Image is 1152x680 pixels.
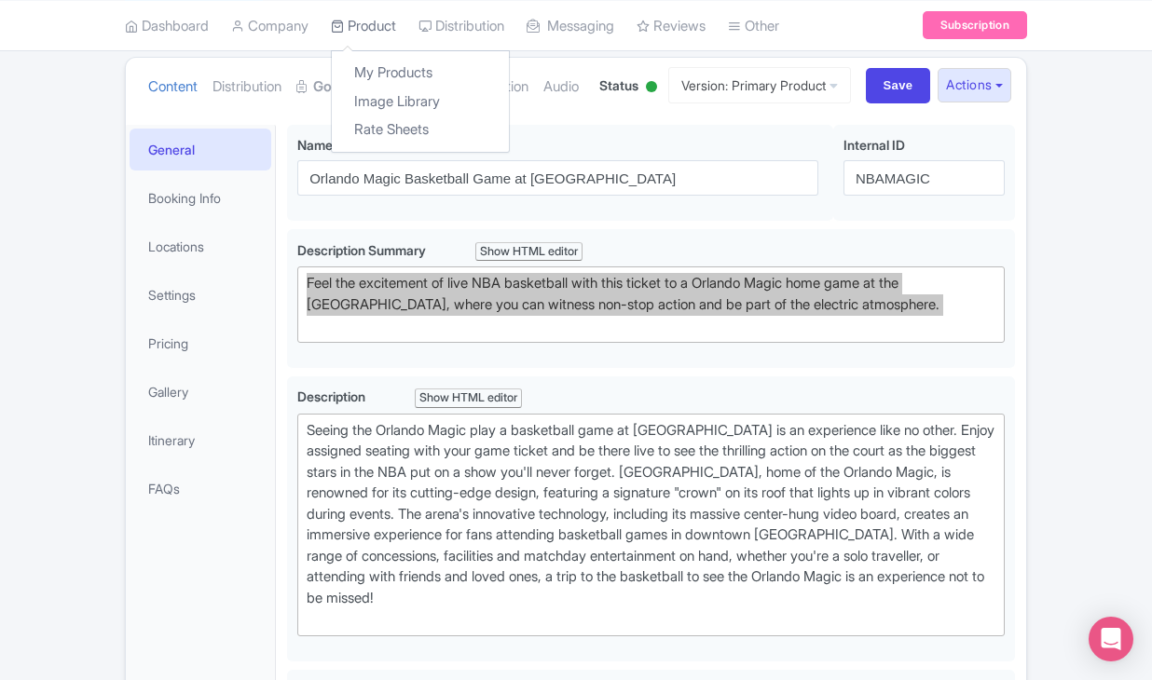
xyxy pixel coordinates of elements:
[938,68,1011,102] button: Actions
[307,420,995,630] div: Seeing the Orlando Magic play a basketball game at [GEOGRAPHIC_DATA] is an experience like no oth...
[148,58,198,116] a: Content
[130,468,271,510] a: FAQs
[843,137,905,153] span: Internal ID
[130,177,271,219] a: Booking Info
[296,58,436,116] a: GoogleThings to do
[130,322,271,364] a: Pricing
[332,59,509,88] a: My Products
[130,225,271,267] a: Locations
[866,68,931,103] input: Save
[475,242,583,262] div: Show HTML editor
[297,137,333,153] span: Name
[297,388,368,404] span: Description
[130,129,271,170] a: General
[642,74,661,102] div: Active
[130,371,271,413] a: Gallery
[213,58,281,116] a: Distribution
[1089,617,1133,661] div: Open Intercom Messenger
[313,76,360,98] strong: Google
[923,11,1027,39] a: Subscription
[130,419,271,461] a: Itinerary
[332,87,509,116] a: Image Library
[668,67,851,103] a: Version: Primary Product
[543,58,579,116] a: Audio
[599,75,638,95] span: Status
[307,273,995,336] div: Feel the excitement of live NBA basketball with this ticket to a Orlando Magic home game at the [...
[130,274,271,316] a: Settings
[332,116,509,144] a: Rate Sheets
[415,388,522,408] div: Show HTML editor
[297,242,429,258] span: Description Summary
